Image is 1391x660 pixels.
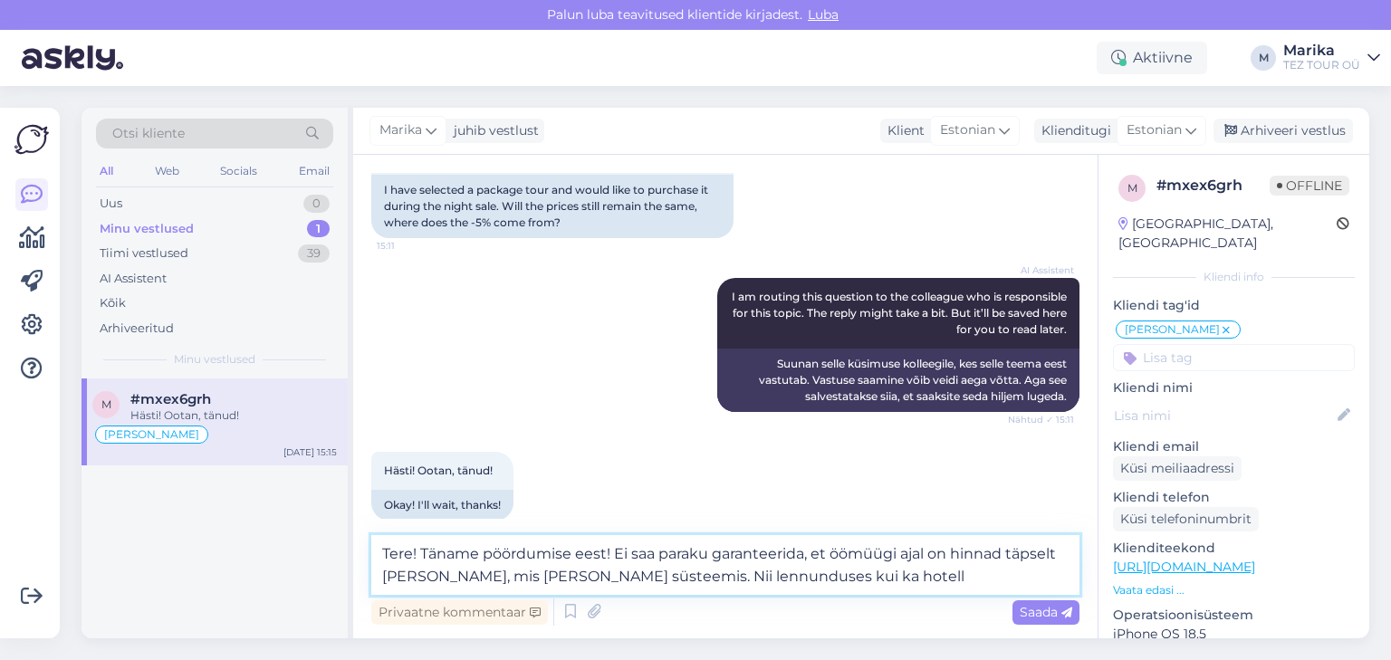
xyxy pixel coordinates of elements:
span: I am routing this question to the colleague who is responsible for this topic. The reply might ta... [732,290,1070,336]
div: Email [295,159,333,183]
div: Tiimi vestlused [100,244,188,263]
div: Klient [880,121,925,140]
span: Estonian [1127,120,1182,140]
div: Uus [100,195,122,213]
div: Suunan selle küsimuse kolleegile, kes selle teema eest vastutab. Vastuse saamine võib veidi aega ... [717,349,1079,412]
div: Arhiveeritud [100,320,174,338]
div: # mxex6grh [1156,175,1270,196]
span: Otsi kliente [112,124,185,143]
span: [PERSON_NAME] [1125,324,1220,335]
p: Kliendi tag'id [1113,296,1355,315]
img: Askly Logo [14,122,49,157]
span: m [101,397,111,411]
div: 1 [307,220,330,238]
div: 39 [298,244,330,263]
span: Marika [379,120,422,140]
div: [GEOGRAPHIC_DATA], [GEOGRAPHIC_DATA] [1118,215,1337,253]
div: Arhiveeri vestlus [1214,119,1353,143]
span: Saada [1020,604,1072,620]
div: TEZ TOUR OÜ [1283,58,1360,72]
div: Minu vestlused [100,220,194,238]
input: Lisa tag [1113,344,1355,371]
textarea: Tere! Täname pöördumise eest! Ei saa paraku garanteerida, et öömüügi ajal on hinnad täpselt [PERS... [371,535,1079,595]
div: AI Assistent [100,270,167,288]
div: Socials [216,159,261,183]
span: Nähtud ✓ 15:11 [1006,413,1074,426]
div: Küsi meiliaadressi [1113,456,1242,481]
div: I have selected a package tour and would like to purchase it during the night sale. Will the pric... [371,175,734,238]
p: Kliendi nimi [1113,378,1355,397]
div: [DATE] 15:15 [283,445,337,459]
div: All [96,159,117,183]
span: Luba [802,6,844,23]
p: Klienditeekond [1113,539,1355,558]
div: Web [151,159,183,183]
a: MarikaTEZ TOUR OÜ [1283,43,1380,72]
div: Klienditugi [1034,121,1111,140]
span: AI Assistent [1006,263,1074,277]
span: Offline [1270,176,1349,196]
p: iPhone OS 18.5 [1113,625,1355,644]
div: 0 [303,195,330,213]
div: M [1251,45,1276,71]
p: Kliendi telefon [1113,488,1355,507]
span: Hästi! Ootan, tänud! [384,464,493,477]
div: Kliendi info [1113,269,1355,285]
span: Minu vestlused [174,351,255,368]
input: Lisa nimi [1114,406,1334,426]
span: [PERSON_NAME] [104,429,199,440]
div: Küsi telefoninumbrit [1113,507,1259,531]
div: Privaatne kommentaar [371,600,548,625]
a: [URL][DOMAIN_NAME] [1113,559,1255,575]
div: Marika [1283,43,1360,58]
div: juhib vestlust [446,121,539,140]
div: Okay! I'll wait, thanks! [371,490,513,521]
p: Vaata edasi ... [1113,582,1355,598]
div: Aktiivne [1097,42,1207,74]
div: Hästi! Ootan, tänud! [130,407,337,424]
p: Operatsioonisüsteem [1113,606,1355,625]
div: Kõik [100,294,126,312]
p: Kliendi email [1113,437,1355,456]
span: m [1127,181,1137,195]
span: Estonian [940,120,995,140]
span: 15:11 [377,239,445,253]
span: #mxex6grh [130,391,211,407]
